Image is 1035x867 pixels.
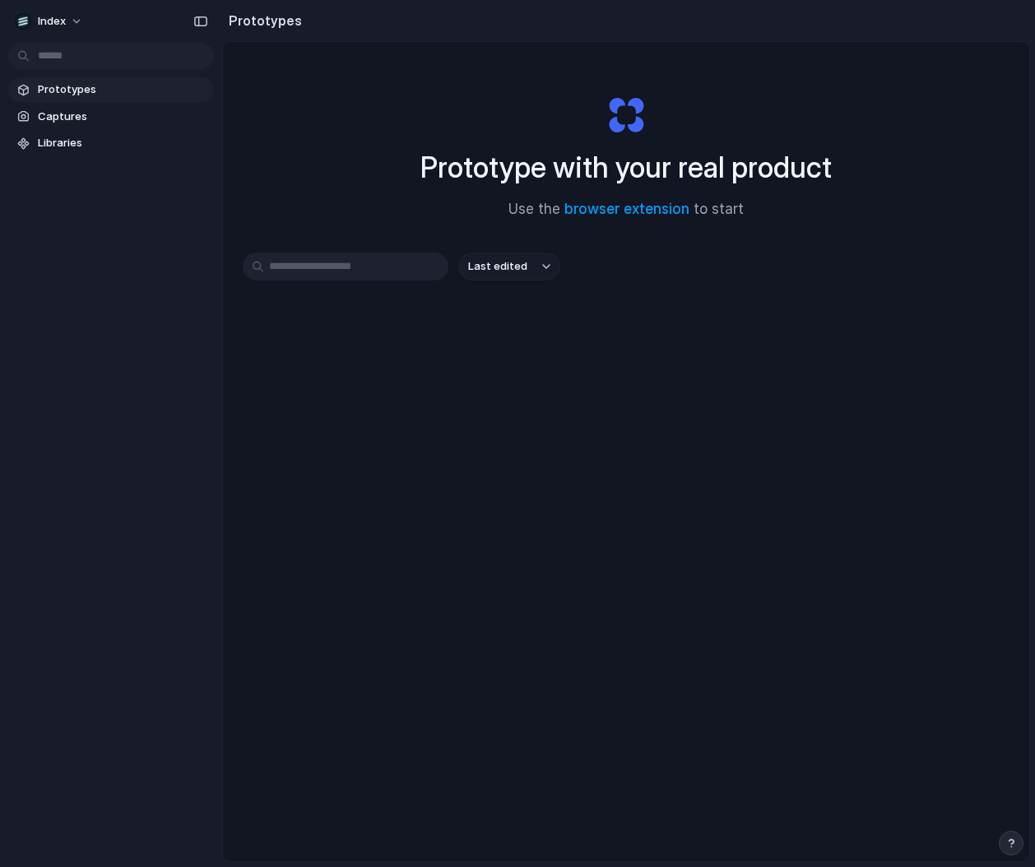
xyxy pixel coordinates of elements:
h1: Prototype with your real product [420,146,832,189]
span: Use the to start [508,199,744,220]
a: Prototypes [8,77,214,102]
span: Prototypes [38,81,207,98]
span: Libraries [38,135,207,151]
a: Captures [8,104,214,129]
button: Last edited [458,253,560,280]
span: Index [38,13,66,30]
button: Index [8,8,91,35]
a: browser extension [564,201,689,217]
a: Libraries [8,131,214,155]
h2: Prototypes [222,11,302,30]
span: Last edited [468,258,527,275]
span: Captures [38,109,207,125]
